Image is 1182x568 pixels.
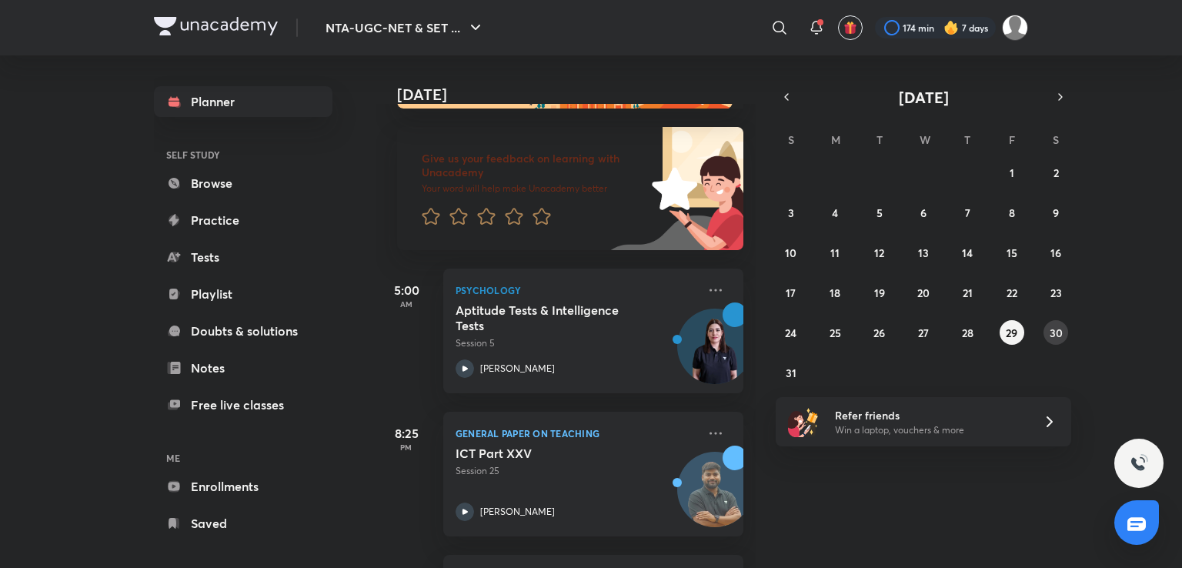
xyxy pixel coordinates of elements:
[920,205,927,220] abbr: August 6, 2025
[316,12,494,43] button: NTA-UGC-NET & SET ...
[779,200,803,225] button: August 3, 2025
[867,200,892,225] button: August 5, 2025
[835,423,1024,437] p: Win a laptop, vouchers & more
[456,281,697,299] p: Psychology
[1009,205,1015,220] abbr: August 8, 2025
[965,205,970,220] abbr: August 7, 2025
[154,17,278,39] a: Company Logo
[964,132,970,147] abbr: Thursday
[376,443,437,452] p: PM
[955,240,980,265] button: August 14, 2025
[480,362,555,376] p: [PERSON_NAME]
[955,320,980,345] button: August 28, 2025
[835,407,1024,423] h6: Refer friends
[823,320,847,345] button: August 25, 2025
[779,280,803,305] button: August 17, 2025
[911,280,936,305] button: August 20, 2025
[1050,246,1061,260] abbr: August 16, 2025
[1000,320,1024,345] button: August 29, 2025
[874,246,884,260] abbr: August 12, 2025
[422,152,646,179] h6: Give us your feedback on learning with Unacademy
[873,326,885,340] abbr: August 26, 2025
[154,86,332,117] a: Planner
[154,445,332,471] h6: ME
[599,127,743,250] img: feedback_image
[1043,200,1068,225] button: August 9, 2025
[1002,15,1028,41] img: Atia khan
[917,286,930,300] abbr: August 20, 2025
[154,17,278,35] img: Company Logo
[779,360,803,385] button: August 31, 2025
[920,132,930,147] abbr: Wednesday
[1130,454,1148,473] img: ttu
[911,240,936,265] button: August 13, 2025
[154,316,332,346] a: Doubts & solutions
[1050,286,1062,300] abbr: August 23, 2025
[788,406,819,437] img: referral
[876,205,883,220] abbr: August 5, 2025
[154,508,332,539] a: Saved
[1053,165,1059,180] abbr: August 2, 2025
[154,279,332,309] a: Playlist
[422,182,646,195] p: Your word will help make Unacademy better
[1043,280,1068,305] button: August 23, 2025
[797,86,1050,108] button: [DATE]
[831,132,840,147] abbr: Monday
[1010,165,1014,180] abbr: August 1, 2025
[943,20,959,35] img: streak
[1000,240,1024,265] button: August 15, 2025
[779,240,803,265] button: August 10, 2025
[1043,240,1068,265] button: August 16, 2025
[1007,246,1017,260] abbr: August 15, 2025
[867,240,892,265] button: August 12, 2025
[397,85,759,104] h4: [DATE]
[955,280,980,305] button: August 21, 2025
[918,246,929,260] abbr: August 13, 2025
[955,200,980,225] button: August 7, 2025
[154,168,332,199] a: Browse
[962,326,973,340] abbr: August 28, 2025
[911,320,936,345] button: August 27, 2025
[154,352,332,383] a: Notes
[867,280,892,305] button: August 19, 2025
[376,281,437,299] h5: 5:00
[456,424,697,443] p: General Paper on Teaching
[786,286,796,300] abbr: August 17, 2025
[456,302,647,333] h5: Aptitude Tests & Intelligence Tests
[918,326,929,340] abbr: August 27, 2025
[962,246,973,260] abbr: August 14, 2025
[876,132,883,147] abbr: Tuesday
[1000,200,1024,225] button: August 8, 2025
[788,205,794,220] abbr: August 3, 2025
[1053,205,1059,220] abbr: August 9, 2025
[867,320,892,345] button: August 26, 2025
[785,246,796,260] abbr: August 10, 2025
[1006,326,1017,340] abbr: August 29, 2025
[1043,320,1068,345] button: August 30, 2025
[832,205,838,220] abbr: August 4, 2025
[786,366,796,380] abbr: August 31, 2025
[874,286,885,300] abbr: August 19, 2025
[830,286,840,300] abbr: August 18, 2025
[154,389,332,420] a: Free live classes
[963,286,973,300] abbr: August 21, 2025
[785,326,796,340] abbr: August 24, 2025
[779,320,803,345] button: August 24, 2025
[1009,132,1015,147] abbr: Friday
[1000,280,1024,305] button: August 22, 2025
[1053,132,1059,147] abbr: Saturday
[154,142,332,168] h6: SELF STUDY
[456,464,697,478] p: Session 25
[456,336,697,350] p: Session 5
[480,505,555,519] p: [PERSON_NAME]
[678,317,752,391] img: Avatar
[843,21,857,35] img: avatar
[376,424,437,443] h5: 8:25
[1000,160,1024,185] button: August 1, 2025
[823,240,847,265] button: August 11, 2025
[830,246,840,260] abbr: August 11, 2025
[911,200,936,225] button: August 6, 2025
[678,460,752,534] img: Avatar
[1050,326,1063,340] abbr: August 30, 2025
[376,299,437,309] p: AM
